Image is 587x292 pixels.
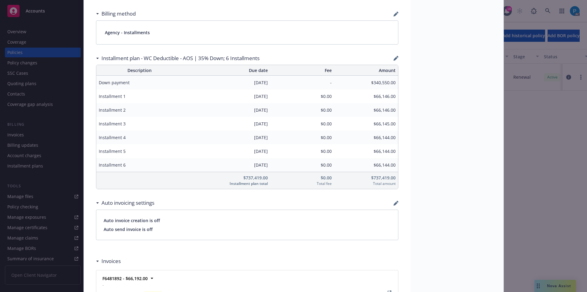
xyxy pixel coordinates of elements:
[99,162,181,168] span: Installment 6
[96,257,121,265] div: Invoices
[99,134,181,141] span: Installment 4
[337,67,396,74] span: Amount
[104,226,391,233] span: Auto send invoice is off
[273,79,332,86] span: -
[186,148,268,154] span: [DATE]
[96,10,136,18] div: Billing method
[273,181,332,186] span: Total fee
[186,162,268,168] span: [DATE]
[273,107,332,113] span: $0.00
[337,107,396,113] span: $66,146.00
[102,282,162,288] span: -
[96,199,154,207] div: Auto invoicing settings
[99,121,181,127] span: Installment 3
[337,121,396,127] span: $66,145.00
[102,54,260,62] h3: Installment plan - WC Deductible - AOS | 35% Down; 6 Installments
[102,257,121,265] h3: Invoices
[337,93,396,99] span: $66,146.00
[99,79,181,86] span: Down payment
[337,162,396,168] span: $66,144.00
[186,93,268,99] span: [DATE]
[186,79,268,86] span: [DATE]
[99,107,181,113] span: Installment 2
[273,175,332,181] span: $0.00
[273,67,332,74] span: Fee
[99,148,181,154] span: Installment 5
[102,199,154,207] h3: Auto invoicing settings
[102,10,136,18] h3: Billing method
[186,67,268,74] span: Due date
[102,276,148,281] strong: F6481892 - $66,192.00
[273,162,332,168] span: $0.00
[273,148,332,154] span: $0.00
[337,79,396,86] span: $340,550.00
[337,175,396,181] span: $737,419.00
[273,93,332,99] span: $0.00
[337,148,396,154] span: $66,144.00
[96,21,398,44] div: Agency - Installments
[337,134,396,141] span: $66,144.00
[186,134,268,141] span: [DATE]
[186,181,268,186] span: Installment plan total
[273,121,332,127] span: $0.00
[96,54,260,62] div: Installment plan - WC Deductible - AOS | 35% Down; 6 Installments
[186,121,268,127] span: [DATE]
[99,93,181,99] span: Installment 1
[273,134,332,141] span: $0.00
[99,67,181,74] span: Description
[186,175,268,181] span: $737,419.00
[186,107,268,113] span: [DATE]
[104,217,391,224] span: Auto invoice creation is off
[337,181,396,186] span: Total amount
